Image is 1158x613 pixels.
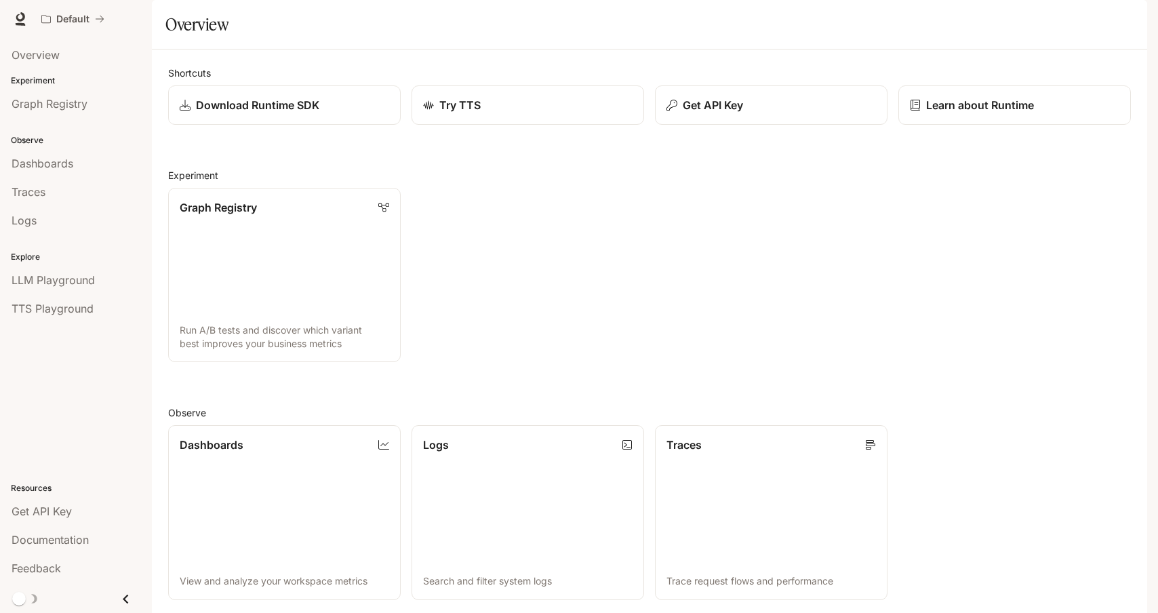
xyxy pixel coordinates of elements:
[655,85,887,125] button: Get API Key
[655,425,887,599] a: TracesTrace request flows and performance
[168,85,401,125] a: Download Runtime SDK
[683,97,743,113] p: Get API Key
[180,437,243,453] p: Dashboards
[412,425,644,599] a: LogsSearch and filter system logs
[56,14,89,25] p: Default
[423,574,633,588] p: Search and filter system logs
[35,5,111,33] button: All workspaces
[926,97,1034,113] p: Learn about Runtime
[412,85,644,125] a: Try TTS
[898,85,1131,125] a: Learn about Runtime
[180,323,389,351] p: Run A/B tests and discover which variant best improves your business metrics
[168,188,401,362] a: Graph RegistryRun A/B tests and discover which variant best improves your business metrics
[666,437,702,453] p: Traces
[168,425,401,599] a: DashboardsView and analyze your workspace metrics
[666,574,876,588] p: Trace request flows and performance
[180,199,257,216] p: Graph Registry
[168,66,1131,80] h2: Shortcuts
[165,11,228,38] h1: Overview
[196,97,319,113] p: Download Runtime SDK
[180,574,389,588] p: View and analyze your workspace metrics
[168,168,1131,182] h2: Experiment
[439,97,481,113] p: Try TTS
[423,437,449,453] p: Logs
[168,406,1131,420] h2: Observe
